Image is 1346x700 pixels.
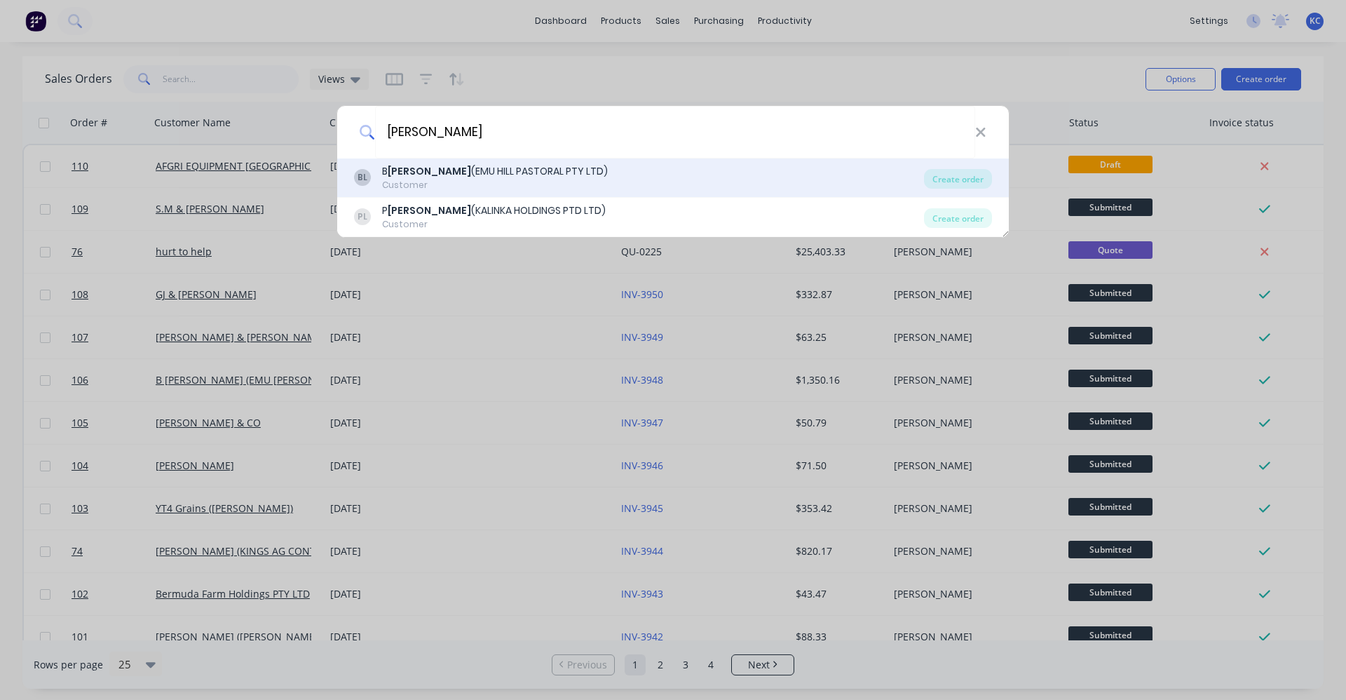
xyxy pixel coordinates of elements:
div: PL [354,208,371,225]
div: BL [354,169,371,186]
b: [PERSON_NAME] [388,164,471,178]
div: Customer [382,179,608,191]
div: Customer [382,218,606,231]
div: Create order [924,169,992,189]
div: P (KALINKA HOLDINGS PTD LTD) [382,203,606,218]
div: B (EMU HILL PASTORAL PTY LTD) [382,164,608,179]
input: Enter a customer name to create a new order... [375,106,975,159]
b: [PERSON_NAME] [388,203,471,217]
div: Create order [924,208,992,228]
